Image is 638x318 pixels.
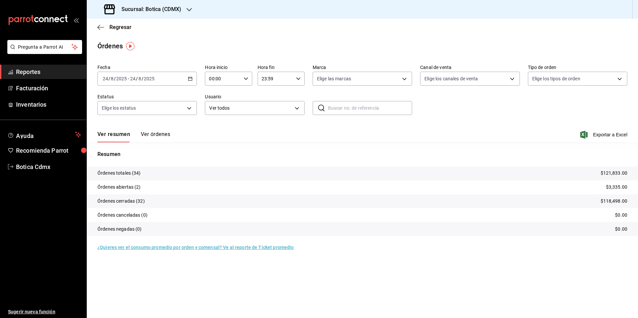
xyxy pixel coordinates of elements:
[97,94,197,99] label: Estatus
[615,212,627,219] p: $0.00
[317,75,351,82] span: Elige las marcas
[16,162,81,171] span: Botica Cdmx
[97,131,170,142] div: navigation tabs
[16,84,81,93] span: Facturación
[209,105,292,112] span: Ver todos
[528,65,627,70] label: Tipo de orden
[601,198,627,205] p: $118,498.00
[582,131,627,139] button: Exportar a Excel
[126,42,134,50] img: Tooltip marker
[258,65,305,70] label: Hora fin
[424,75,478,82] span: Elige los canales de venta
[97,226,142,233] p: Órdenes negadas (0)
[7,40,82,54] button: Pregunta a Parrot AI
[97,198,145,205] p: Órdenes cerradas (32)
[136,76,138,81] span: /
[5,48,82,55] a: Pregunta a Parrot AI
[8,308,81,315] span: Sugerir nueva función
[205,65,252,70] label: Hora inicio
[116,5,181,13] h3: Sucursal: Botica (CDMX)
[313,65,412,70] label: Marca
[128,76,129,81] span: -
[97,24,131,30] button: Regresar
[102,105,136,111] span: Elige los estatus
[116,76,127,81] input: ----
[328,101,412,115] input: Buscar no. de referencia
[141,76,143,81] span: /
[16,146,81,155] span: Recomienda Parrot
[615,226,627,233] p: $0.00
[141,131,170,142] button: Ver órdenes
[114,76,116,81] span: /
[601,170,627,177] p: $121,833.00
[205,94,304,99] label: Usuario
[97,131,130,142] button: Ver resumen
[143,76,155,81] input: ----
[110,76,114,81] input: --
[16,131,72,139] span: Ayuda
[97,184,141,191] p: Órdenes abiertas (2)
[73,17,79,23] button: open_drawer_menu
[109,24,131,30] span: Regresar
[18,44,72,51] span: Pregunta a Parrot AI
[532,75,580,82] span: Elige los tipos de orden
[97,212,147,219] p: Órdenes canceladas (0)
[108,76,110,81] span: /
[130,76,136,81] input: --
[97,245,294,250] a: ¿Quieres ver el consumo promedio por orden y comensal? Ve al reporte de Ticket promedio
[16,67,81,76] span: Reportes
[97,150,627,158] p: Resumen
[97,41,123,51] div: Órdenes
[138,76,141,81] input: --
[97,65,197,70] label: Fecha
[97,170,141,177] p: Órdenes totales (34)
[420,65,520,70] label: Canal de venta
[606,184,627,191] p: $3,335.00
[102,76,108,81] input: --
[16,100,81,109] span: Inventarios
